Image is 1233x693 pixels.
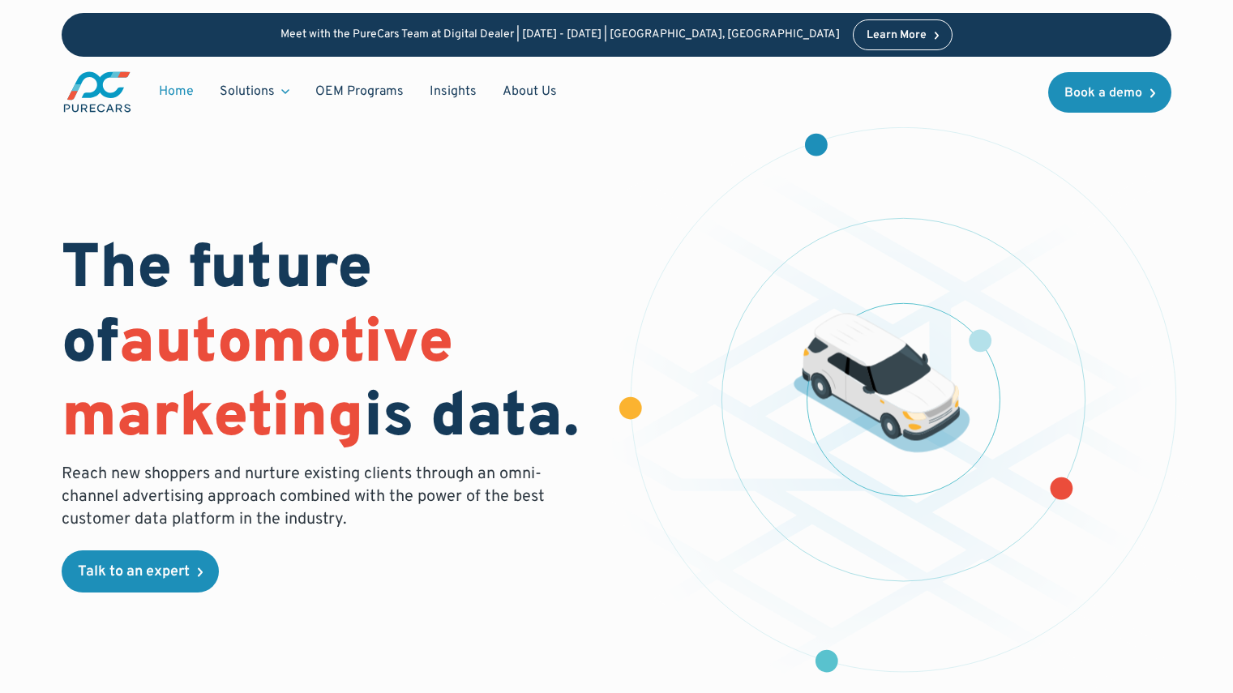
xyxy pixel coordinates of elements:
a: Talk to an expert [62,550,219,592]
span: automotive marketing [62,306,453,458]
a: Insights [417,76,490,107]
a: Home [146,76,207,107]
h1: The future of is data. [62,234,597,456]
p: Reach new shoppers and nurture existing clients through an omni-channel advertising approach comb... [62,463,554,531]
div: Book a demo [1064,87,1142,100]
a: Learn More [853,19,953,50]
div: Solutions [220,83,275,101]
p: Meet with the PureCars Team at Digital Dealer | [DATE] - [DATE] | [GEOGRAPHIC_DATA], [GEOGRAPHIC_... [280,28,840,42]
a: About Us [490,76,570,107]
div: Talk to an expert [78,565,190,580]
img: purecars logo [62,70,133,114]
div: Learn More [867,30,927,41]
img: illustration of a vehicle [794,314,970,453]
a: OEM Programs [302,76,417,107]
a: main [62,70,133,114]
div: Solutions [207,76,302,107]
a: Book a demo [1048,72,1171,113]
